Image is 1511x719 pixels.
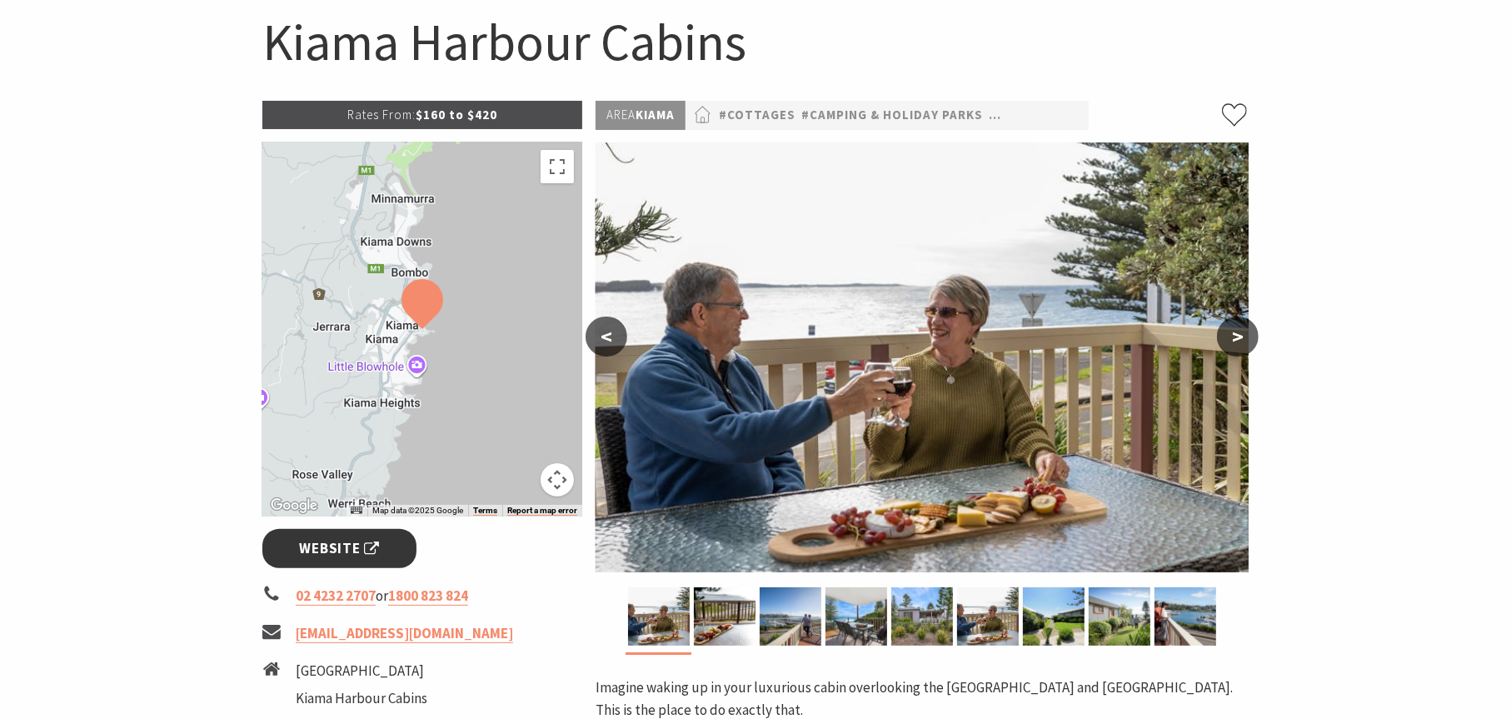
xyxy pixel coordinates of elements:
span: Area [606,107,636,122]
li: [GEOGRAPHIC_DATA] [296,660,457,682]
h1: Kiama Harbour Cabins [262,8,1249,76]
img: Couple toast [628,587,690,646]
img: Exterior at Kiama Harbour Cabins [891,587,953,646]
p: Kiama [596,101,686,130]
button: > [1217,317,1259,357]
a: [EMAIL_ADDRESS][DOMAIN_NAME] [296,624,513,643]
a: 02 4232 2707 [296,587,376,606]
a: #Self Contained [989,105,1105,126]
a: Website [262,529,416,568]
span: Map data ©2025 Google [372,506,463,515]
span: Website [300,537,380,560]
img: Large deck harbour [760,587,821,646]
li: Kiama Harbour Cabins [296,687,457,710]
button: Map camera controls [541,463,574,497]
a: #Camping & Holiday Parks [801,105,983,126]
img: Couple toast [596,142,1249,572]
a: 1800 823 824 [388,587,468,606]
a: #Cottages [719,105,795,126]
button: Toggle fullscreen view [541,150,574,183]
img: Kiama Harbour Cabins [1023,587,1085,646]
span: Rates From: [347,107,416,122]
li: or [262,585,582,607]
img: Deck ocean view [694,587,755,646]
p: $160 to $420 [262,101,582,129]
a: Report a map error [507,506,577,516]
a: Open this area in Google Maps (opens a new window) [267,495,322,517]
img: Google [267,495,322,517]
button: Keyboard shortcuts [351,505,362,517]
img: Private balcony, ocean views [825,587,887,646]
button: < [586,317,627,357]
a: Terms (opens in new tab) [473,506,497,516]
img: Couple toast [957,587,1019,646]
img: Side cabin [1089,587,1150,646]
img: Large deck, harbour views, couple [1154,587,1216,646]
